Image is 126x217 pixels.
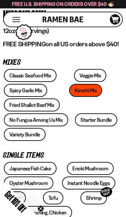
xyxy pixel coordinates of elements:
[3,40,123,48] p: on all US orders above $40!
[62,177,115,189] a: Instant Noodle Eggs
[4,162,57,175] a: Japanese Fish Cake
[4,98,60,111] a: Fried Shallot Beef Mix
[4,69,57,82] a: Classic Seafood Mix
[3,153,123,159] p: Single Items
[12,1,114,7] span: Free U.S. Shipping on Orders over $40 🍜
[4,84,47,97] a: Spicy Garlic Mix
[3,40,46,48] strong: FREE SHIPPING
[100,186,114,199] div: SOLD OUT
[3,27,123,35] p: 12oz (17 servings)
[75,113,117,126] a: Starter Bundle
[3,60,123,66] p: Mixes
[74,69,106,82] a: Veggie Mix
[43,191,64,204] a: Tofu
[37,205,44,212] button: Close teaser
[4,128,46,141] a: Variety Bundle
[3,189,28,214] span: Get 10% Off
[67,162,114,175] a: Enoki Mushroom
[4,177,53,189] a: Oyster Mushroom
[4,113,68,126] a: No Fungus Among Us Mix
[12,17,21,22] button: Mobile Menu Trigger
[80,191,107,204] a: ShrimpSOLD OUT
